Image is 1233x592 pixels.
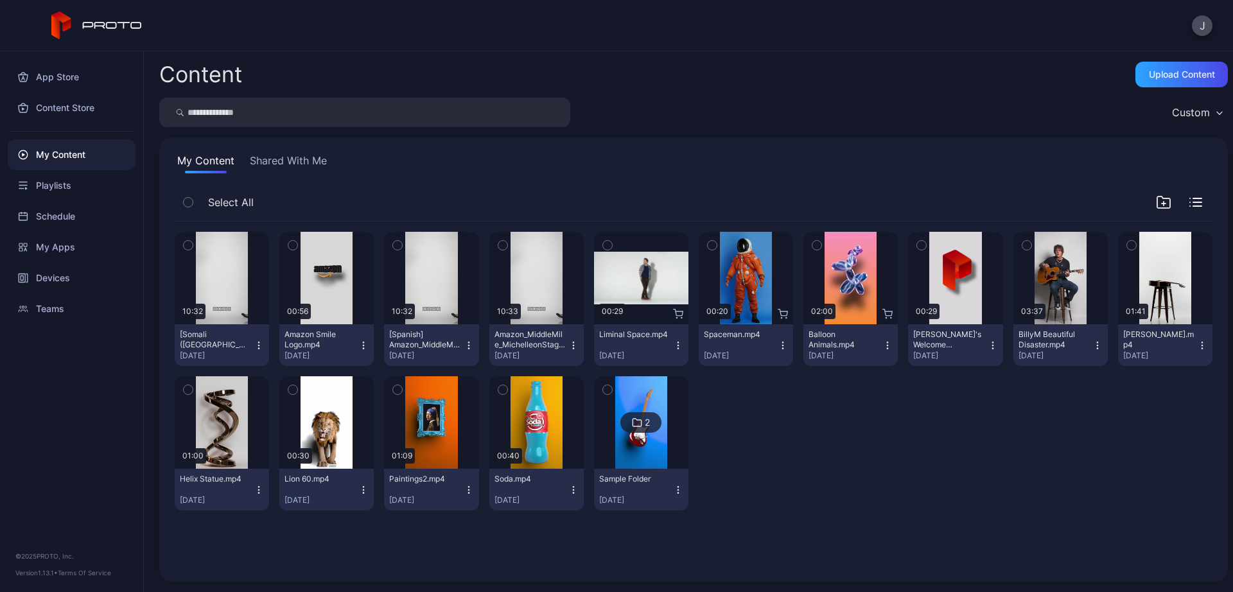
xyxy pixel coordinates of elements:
[284,495,358,505] div: [DATE]
[1019,351,1092,361] div: [DATE]
[8,139,136,170] a: My Content
[1192,15,1212,36] button: J
[704,329,774,340] div: Spaceman.mp4
[284,474,355,484] div: Lion 60.mp4
[809,351,882,361] div: [DATE]
[284,329,355,350] div: Amazon Smile Logo.mp4
[8,92,136,123] a: Content Store
[1019,329,1089,350] div: BillyM Beautiful Disaster.mp4
[599,474,670,484] div: Sample Folder
[1166,98,1228,127] button: Custom
[58,569,111,577] a: Terms Of Service
[15,551,128,561] div: © 2025 PROTO, Inc.
[1172,106,1210,119] div: Custom
[175,153,237,173] button: My Content
[599,495,673,505] div: [DATE]
[180,329,250,350] div: [Somali (Somalia)] [Spanish] Amazon_MiddleMile_MichelleonStage_v1.mp4
[8,232,136,263] a: My Apps
[175,469,269,510] button: Helix Statue.mp4[DATE]
[279,324,374,366] button: Amazon Smile Logo.mp4[DATE]
[284,351,358,361] div: [DATE]
[389,495,463,505] div: [DATE]
[8,263,136,293] a: Devices
[8,62,136,92] a: App Store
[384,469,478,510] button: Paintings2.mp4[DATE]
[1013,324,1108,366] button: BillyM Beautiful Disaster.mp4[DATE]
[494,474,565,484] div: Soda.mp4
[180,351,254,361] div: [DATE]
[913,351,987,361] div: [DATE]
[175,324,269,366] button: [Somali ([GEOGRAPHIC_DATA])] [Spanish] Amazon_MiddleMile_MichelleonStage_v1.mp4[DATE]
[594,469,688,510] button: Sample Folder[DATE]
[384,324,478,366] button: [Spanish] Amazon_MiddleMile_MichelleonStage_v1.mp4[DATE]
[180,474,250,484] div: Helix Statue.mp4
[1123,351,1197,361] div: [DATE]
[594,324,688,366] button: Liminal Space.mp4[DATE]
[599,351,673,361] div: [DATE]
[704,351,778,361] div: [DATE]
[803,324,898,366] button: Balloon Animals.mp4[DATE]
[8,293,136,324] a: Teams
[494,329,565,350] div: Amazon_MiddleMile_MichelleonStage_v1.mp4
[389,351,463,361] div: [DATE]
[8,201,136,232] a: Schedule
[208,195,254,210] span: Select All
[247,153,329,173] button: Shared With Me
[389,329,460,350] div: [Spanish] Amazon_MiddleMile_MichelleonStage_v1.mp4
[489,469,584,510] button: Soda.mp4[DATE]
[699,324,793,366] button: Spaceman.mp4[DATE]
[1118,324,1212,366] button: [PERSON_NAME].mp4[DATE]
[645,417,650,428] div: 2
[599,329,670,340] div: Liminal Space.mp4
[8,170,136,201] a: Playlists
[494,495,568,505] div: [DATE]
[1149,69,1215,80] div: Upload Content
[494,351,568,361] div: [DATE]
[809,329,879,350] div: Balloon Animals.mp4
[15,569,58,577] span: Version 1.13.1 •
[279,469,374,510] button: Lion 60.mp4[DATE]
[913,329,984,350] div: David's Welcome Video.mp4
[908,324,1002,366] button: [PERSON_NAME]'s Welcome Video.mp4[DATE]
[1123,329,1194,350] div: BillyM Silhouette.mp4
[389,474,460,484] div: Paintings2.mp4
[180,495,254,505] div: [DATE]
[159,64,242,85] div: Content
[1135,62,1228,87] button: Upload Content
[489,324,584,366] button: Amazon_MiddleMile_MichelleonStage_v1.mp4[DATE]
